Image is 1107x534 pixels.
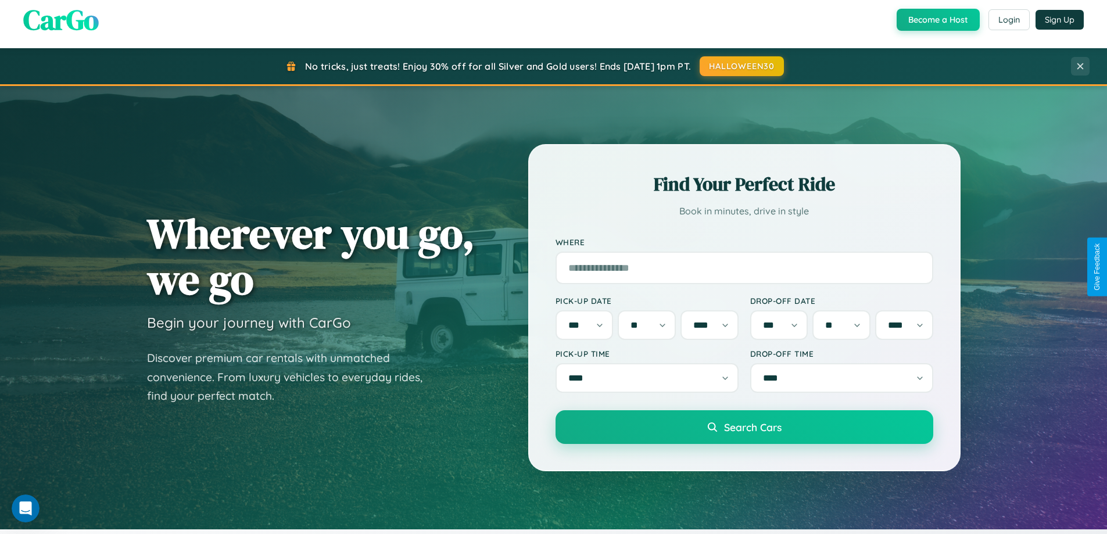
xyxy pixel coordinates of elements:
button: Become a Host [897,9,980,31]
div: Give Feedback [1093,243,1101,291]
h1: Wherever you go, we go [147,210,475,302]
span: CarGo [23,1,99,39]
h2: Find Your Perfect Ride [556,171,933,197]
button: Sign Up [1036,10,1084,30]
iframe: Intercom live chat [12,494,40,522]
label: Where [556,237,933,247]
button: HALLOWEEN30 [700,56,784,76]
label: Drop-off Date [750,296,933,306]
label: Pick-up Date [556,296,739,306]
p: Discover premium car rentals with unmatched convenience. From luxury vehicles to everyday rides, ... [147,349,438,406]
button: Login [988,9,1030,30]
label: Drop-off Time [750,349,933,359]
span: No tricks, just treats! Enjoy 30% off for all Silver and Gold users! Ends [DATE] 1pm PT. [305,60,691,72]
p: Book in minutes, drive in style [556,203,933,220]
span: Search Cars [724,421,782,433]
button: Search Cars [556,410,933,444]
h3: Begin your journey with CarGo [147,314,351,331]
label: Pick-up Time [556,349,739,359]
